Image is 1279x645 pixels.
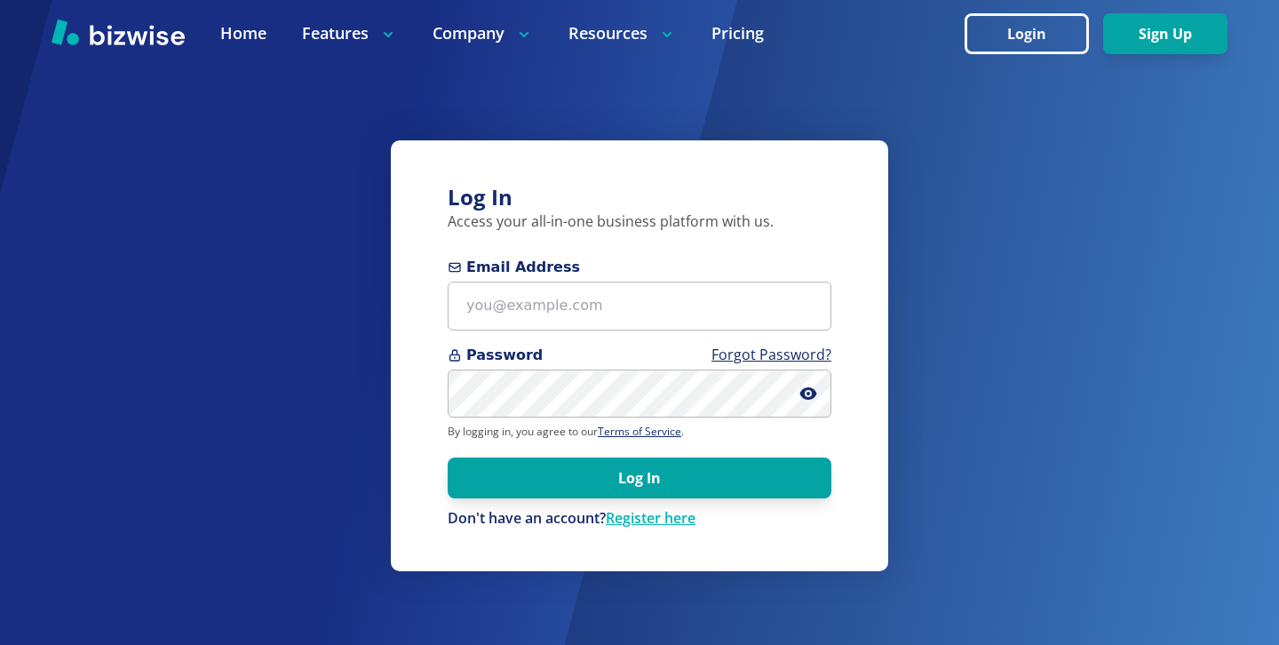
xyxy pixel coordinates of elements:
button: Login [965,13,1089,54]
p: Access your all-in-one business platform with us. [448,212,831,232]
a: Register here [606,508,695,528]
img: Bizwise Logo [52,19,185,45]
span: Email Address [448,257,831,278]
button: Log In [448,458,831,498]
h3: Log In [448,183,831,212]
a: Terms of Service [598,424,681,439]
a: Sign Up [1103,26,1227,43]
input: you@example.com [448,282,831,330]
p: Resources [568,22,676,44]
a: Home [220,22,266,44]
button: Sign Up [1103,13,1227,54]
a: Login [965,26,1103,43]
p: Don't have an account? [448,509,831,529]
a: Forgot Password? [711,345,831,364]
p: Features [302,22,397,44]
div: Don't have an account?Register here [448,509,831,529]
span: Password [448,345,831,366]
p: Company [433,22,533,44]
p: By logging in, you agree to our . [448,425,831,439]
a: Pricing [711,22,764,44]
